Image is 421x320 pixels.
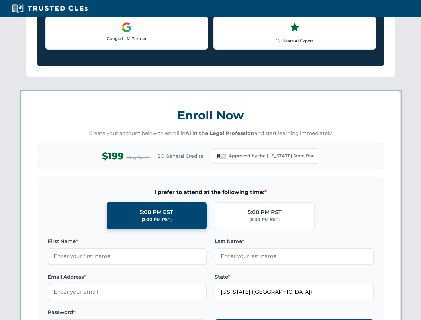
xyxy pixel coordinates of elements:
p: 15+ Years AI Expert [219,38,370,44]
span: $199 [102,149,124,164]
label: First Name [48,237,207,245]
span: 2.0 General Credits [158,152,203,160]
p: Create your account below to enroll in and start learning immediately. [37,130,384,137]
input: Louisiana (LA) [215,284,374,300]
div: 5:00 PM PST [248,208,282,217]
span: Reg $299 [126,154,150,162]
img: Louisiana State Bar [217,151,226,161]
span: Approved by the [US_STATE] State Bar [229,153,314,159]
input: Enter your first name [48,248,207,265]
div: (8:00 PM EST) [249,216,280,223]
div: (2:00 PM PST) [142,216,172,223]
input: Enter your last name [215,248,374,265]
span: I prefer to attend at the following time: [48,188,374,197]
strong: AI in the Legal Profession [185,130,254,136]
h3: Enroll Now [37,105,384,126]
label: Email Address [48,273,207,281]
img: Google [121,22,132,33]
div: 5:00 PM EST [140,208,173,217]
img: Trusted CLEs [10,3,90,13]
label: Password [48,308,207,316]
input: Enter your email [48,284,207,300]
label: State [215,273,374,281]
label: Last Name [215,237,374,245]
p: Google LLM Partner [51,35,202,42]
